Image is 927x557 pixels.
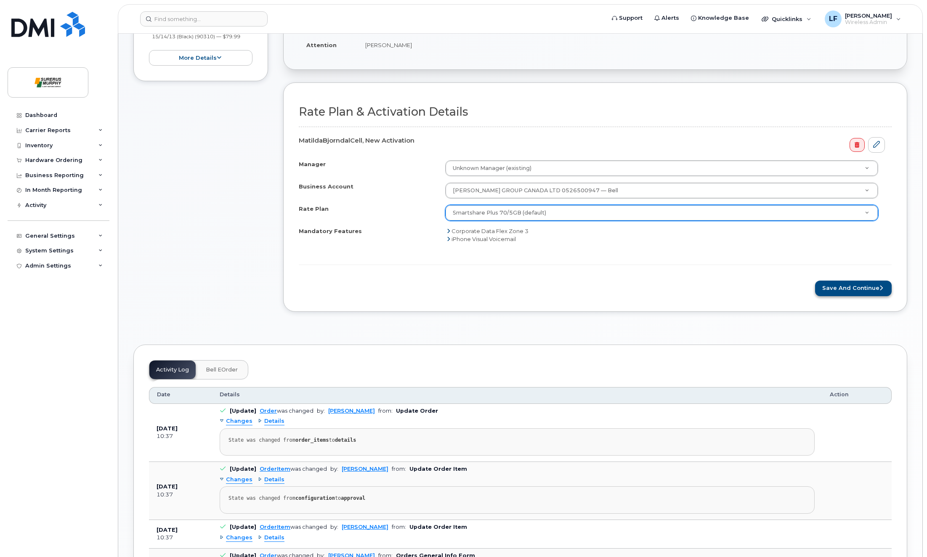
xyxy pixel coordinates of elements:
[149,50,252,66] button: more details
[446,161,878,176] a: Unknown Manager (existing)
[157,491,205,499] div: 10:37
[157,483,178,490] b: [DATE]
[295,437,329,443] strong: order_items
[317,408,325,414] span: by:
[409,466,467,472] b: Update Order Item
[295,495,335,501] strong: configuration
[230,466,256,472] b: [Update]
[448,164,531,172] span: Unknown Manager (existing)
[328,408,375,414] a: [PERSON_NAME]
[299,205,329,213] label: Rate Plan
[606,10,648,27] a: Support
[157,432,205,440] div: 10:37
[140,11,268,27] input: Find something...
[396,408,438,414] b: Update Order
[756,11,817,27] div: Quicklinks
[452,228,529,234] span: Corporate Data Flex Zone 3
[264,476,284,484] span: Details
[409,524,467,530] b: Update Order Item
[157,527,178,533] b: [DATE]
[226,534,252,542] span: Changes
[648,10,685,27] a: Alerts
[230,408,256,414] b: [Update]
[230,524,256,530] b: [Update]
[157,425,178,432] b: [DATE]
[392,466,406,472] span: from:
[822,387,892,404] th: Action
[335,437,356,443] strong: details
[446,205,878,220] a: Smartshare Plus 70/5GB (default)
[772,16,802,22] span: Quicklinks
[260,524,290,530] a: OrderItem
[342,466,388,472] a: [PERSON_NAME]
[260,466,327,472] div: was changed
[661,14,679,22] span: Alerts
[378,408,393,414] span: from:
[228,495,806,501] div: State was changed from to
[845,12,892,19] span: [PERSON_NAME]
[299,137,885,144] h4: MatildaBjorndalCell, New Activation
[358,36,892,54] td: [PERSON_NAME]
[446,183,878,198] a: [PERSON_NAME] GROUP CANADA LTD 0526500947 — Bell
[299,227,362,235] label: Mandatory Features
[619,14,643,22] span: Support
[260,408,277,414] a: Order
[152,25,247,40] small: 1 x OtterBox - Commuter Case iPhone 15/14/13 (Black) (90310) — $79.99
[260,466,290,472] a: OrderItem
[264,534,284,542] span: Details
[845,19,892,26] span: Wireless Admin
[299,106,892,118] h2: Rate Plan & Activation Details
[815,281,892,296] button: Save and Continue
[448,187,618,194] span: [PERSON_NAME] GROUP CANADA LTD 0526500947 — Bell
[341,495,365,501] strong: approval
[228,437,806,443] div: State was changed from to
[299,183,353,191] label: Business Account
[685,10,755,27] a: Knowledge Base
[819,11,907,27] div: LJ Feller
[342,524,388,530] a: [PERSON_NAME]
[453,210,546,216] span: Smartshare Plus 70/5GB (default)
[330,466,338,472] span: by:
[157,534,205,541] div: 10:37
[829,14,837,24] span: LF
[220,391,240,398] span: Details
[260,524,327,530] div: was changed
[226,417,252,425] span: Changes
[330,524,338,530] span: by:
[157,391,170,398] span: Date
[452,236,516,242] span: iPhone Visual Voicemail
[226,476,252,484] span: Changes
[299,160,326,168] label: Manager
[206,366,238,373] span: Bell eOrder
[260,408,313,414] div: was changed
[392,524,406,530] span: from:
[264,417,284,425] span: Details
[698,14,749,22] span: Knowledge Base
[306,42,337,48] strong: Attention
